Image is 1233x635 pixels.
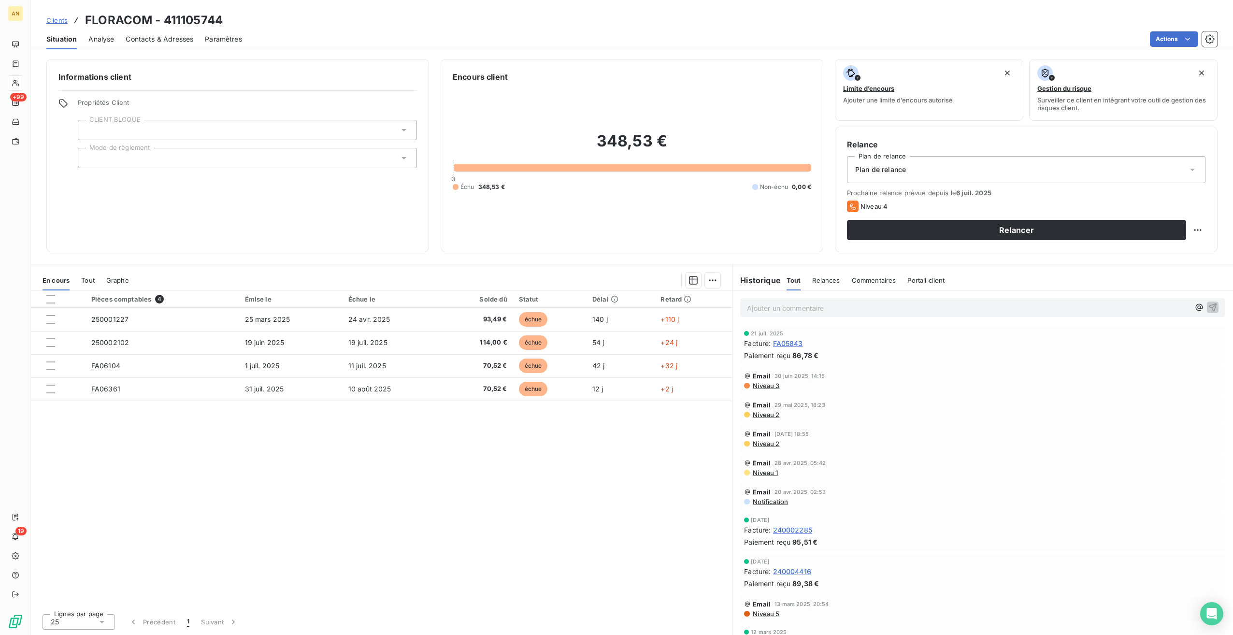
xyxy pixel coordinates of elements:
[8,6,23,21] div: AN
[843,96,953,104] span: Ajouter une limite d’encours autorisé
[835,59,1023,121] button: Limite d’encoursAjouter une limite d’encours autorisé
[8,95,23,110] a: +99
[447,315,507,324] span: 93,49 €
[753,372,771,380] span: Email
[752,469,778,476] span: Niveau 1
[447,295,507,303] div: Solde dû
[10,93,27,101] span: +99
[86,126,94,134] input: Ajouter une valeur
[1037,96,1209,112] span: Surveiller ce client en intégrant votre outil de gestion des risques client.
[792,578,819,589] span: 89,38 €
[348,338,387,346] span: 19 juil. 2025
[348,385,391,393] span: 10 août 2025
[1200,602,1223,625] div: Open Intercom Messenger
[181,612,195,632] button: 1
[46,15,68,25] a: Clients
[592,385,603,393] span: 12 j
[81,276,95,284] span: Tout
[51,617,59,627] span: 25
[86,154,94,162] input: Ajouter une valeur
[519,382,548,396] span: échue
[760,183,788,191] span: Non-échu
[744,578,790,589] span: Paiement reçu
[752,440,779,447] span: Niveau 2
[732,274,781,286] h6: Historique
[15,527,27,535] span: 19
[1150,31,1198,47] button: Actions
[91,295,233,303] div: Pièces comptables
[792,350,818,361] span: 86,78 €
[753,459,771,467] span: Email
[123,612,181,632] button: Précédent
[447,338,507,347] span: 114,00 €
[447,384,507,394] span: 70,52 €
[956,189,991,197] span: 6 juil. 2025
[245,385,284,393] span: 31 juil. 2025
[519,295,581,303] div: Statut
[592,315,608,323] span: 140 j
[792,183,811,191] span: 0,00 €
[774,489,826,495] span: 20 avr. 2025, 02:53
[751,559,769,564] span: [DATE]
[453,131,811,160] h2: 348,53 €
[660,315,679,323] span: +110 j
[46,34,77,44] span: Situation
[91,361,120,370] span: FA06104
[773,338,803,348] span: FA05843
[58,71,417,83] h6: Informations client
[91,315,129,323] span: 250001227
[773,525,812,535] span: 240002285
[752,382,779,390] span: Niveau 3
[8,614,23,629] img: Logo LeanPay
[660,385,673,393] span: +2 j
[1037,85,1091,92] span: Gestion du risque
[774,601,829,607] span: 13 mars 2025, 20:54
[245,338,285,346] span: 19 juin 2025
[88,34,114,44] span: Analyse
[46,16,68,24] span: Clients
[753,401,771,409] span: Email
[812,276,840,284] span: Relances
[447,361,507,371] span: 70,52 €
[85,12,223,29] h3: FLORACOM - 411105744
[592,361,605,370] span: 42 j
[91,338,129,346] span: 250002102
[126,34,193,44] span: Contacts & Adresses
[348,295,436,303] div: Échue le
[155,295,164,303] span: 4
[744,525,771,535] span: Facture :
[860,202,888,210] span: Niveau 4
[519,312,548,327] span: échue
[751,517,769,523] span: [DATE]
[847,139,1205,150] h6: Relance
[773,566,811,577] span: 240004416
[744,338,771,348] span: Facture :
[774,460,826,466] span: 28 avr. 2025, 05:42
[744,566,771,577] span: Facture :
[195,612,244,632] button: Suivant
[753,488,771,496] span: Email
[774,373,825,379] span: 30 juin 2025, 14:15
[1029,59,1218,121] button: Gestion du risqueSurveiller ce client en intégrant votre outil de gestion des risques client.
[753,600,771,608] span: Email
[348,361,386,370] span: 11 juil. 2025
[451,175,455,183] span: 0
[852,276,896,284] span: Commentaires
[787,276,801,284] span: Tout
[205,34,242,44] span: Paramètres
[774,431,809,437] span: [DATE] 18:55
[847,220,1186,240] button: Relancer
[519,359,548,373] span: échue
[245,361,280,370] span: 1 juil. 2025
[744,537,790,547] span: Paiement reçu
[774,402,825,408] span: 29 mai 2025, 18:23
[744,350,790,361] span: Paiement reçu
[592,338,604,346] span: 54 j
[847,189,1205,197] span: Prochaine relance prévue depuis le
[592,295,649,303] div: Délai
[245,295,337,303] div: Émise le
[78,99,417,112] span: Propriétés Client
[752,498,788,505] span: Notification
[843,85,894,92] span: Limite d’encours
[106,276,129,284] span: Graphe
